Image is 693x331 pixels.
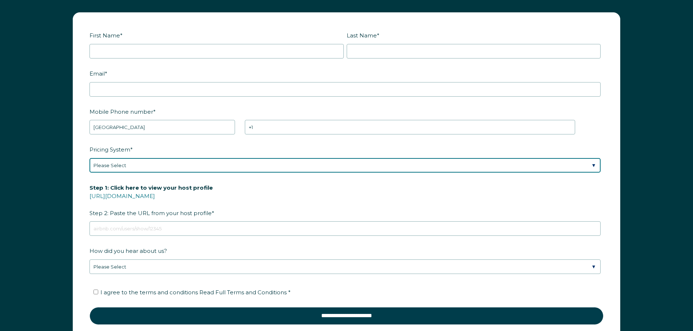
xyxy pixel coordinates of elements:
[89,245,167,257] span: How did you hear about us?
[89,182,213,219] span: Step 2: Paste the URL from your host profile
[89,221,601,236] input: airbnb.com/users/show/12345
[100,289,291,296] span: I agree to the terms and conditions
[89,106,153,117] span: Mobile Phone number
[93,290,98,294] input: I agree to the terms and conditions Read Full Terms and Conditions *
[89,193,155,199] a: [URL][DOMAIN_NAME]
[89,68,105,79] span: Email
[89,30,120,41] span: First Name
[89,182,213,193] span: Step 1: Click here to view your host profile
[198,289,288,296] a: Read Full Terms and Conditions
[89,144,130,155] span: Pricing System
[199,289,287,296] span: Read Full Terms and Conditions
[347,30,377,41] span: Last Name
